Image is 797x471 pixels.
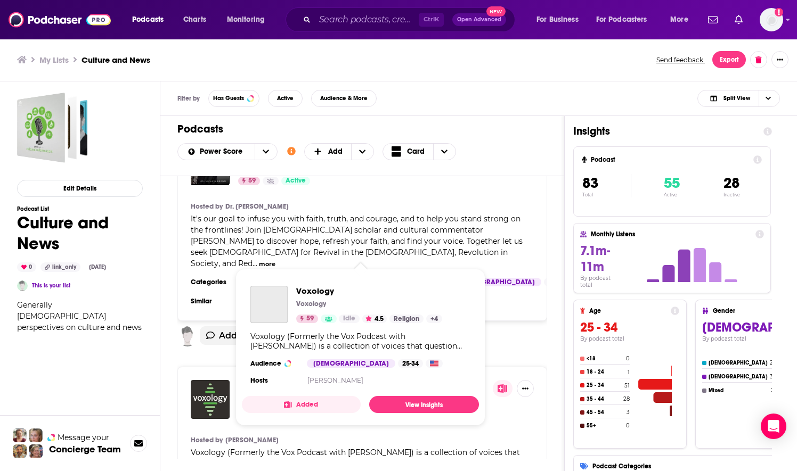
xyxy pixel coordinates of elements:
[125,11,177,28] button: open menu
[213,95,244,101] span: Has Guests
[771,51,788,68] button: Show More Button
[362,315,387,323] button: 4.5
[39,55,69,65] a: My Lists
[580,335,679,342] h4: By podcast total
[132,12,164,27] span: Podcasts
[191,278,239,286] h3: Categories
[250,332,470,351] div: Voxology (Formerly the Vox Podcast with [PERSON_NAME]) is a collection of voices that question an...
[664,192,680,197] p: Active
[238,177,260,185] a: 59
[663,11,702,28] button: open menu
[770,373,776,380] h4: 39
[407,148,425,155] span: Card
[704,11,722,29] a: Show notifications dropdown
[219,11,279,28] button: open menu
[177,143,278,160] h2: Choose List sort
[383,143,479,160] h2: Choose View
[208,90,259,107] button: Has Guests
[177,95,200,102] h3: Filter by
[452,13,506,26] button: Open AdvancedNew
[760,8,783,31] button: Show profile menu
[697,90,780,107] button: Choose View
[200,326,267,345] button: Add Note
[580,243,610,275] span: 7.1m-11m
[17,93,87,163] a: Culture and News
[626,355,630,362] h4: 0
[227,12,265,27] span: Monitoring
[517,380,534,397] button: Show More Button
[457,17,501,22] span: Open Advanced
[49,444,121,455] h3: Concierge Team
[587,356,624,362] h4: <18
[248,176,256,186] span: 59
[191,380,230,419] img: Voxology
[589,307,666,315] h4: Age
[771,387,776,394] h4: 21
[589,11,663,28] button: open menu
[178,148,255,155] button: open menu
[58,432,109,443] span: Message your
[723,174,739,192] span: 28
[225,436,279,444] a: [PERSON_NAME]
[626,422,630,429] h4: 0
[628,369,630,376] h4: 1
[670,12,688,27] span: More
[591,230,751,238] h4: Monthly Listens
[255,144,277,160] button: open menu
[591,156,749,163] h4: Podcast
[343,313,355,324] span: Idle
[536,12,579,27] span: For Business
[304,143,375,160] button: + Add
[419,13,444,27] span: Ctrl K
[369,396,479,413] a: View Insights
[573,125,755,138] h1: Insights
[587,423,624,429] h4: 55+
[17,300,142,332] span: Generally [DEMOGRAPHIC_DATA] perspectives on culture and news
[259,260,275,269] button: more
[29,444,43,458] img: Barbara Profile
[183,12,206,27] span: Charts
[383,143,456,160] button: Choose View
[219,330,261,341] span: Add Note
[29,428,43,442] img: Jules Profile
[287,146,296,156] a: Show additional information
[306,313,314,324] span: 59
[296,300,326,308] p: Voxology
[623,395,630,402] h4: 28
[709,360,768,366] h4: [DEMOGRAPHIC_DATA]
[723,95,750,101] span: Split View
[582,174,598,192] span: 83
[268,90,303,107] button: Active
[176,11,213,28] a: Charts
[191,214,523,268] span: It's our goal to infuse you with faith, truth, and courage, and to help you stand strong on the f...
[389,315,424,323] a: Religion
[250,286,288,323] a: Voxology
[296,286,442,296] a: Voxology
[13,444,27,458] img: Jon Profile
[544,278,562,286] div: 25-34
[9,10,111,30] a: Podchaser - Follow, Share and Rate Podcasts
[587,369,625,375] h4: 18 - 24
[592,462,788,470] h4: Podcast Categories
[191,436,223,444] h4: Hosted by
[17,180,143,197] button: Edit Details
[529,11,592,28] button: open menu
[339,315,360,323] a: Idle
[242,396,361,413] button: Added
[200,148,246,155] span: Power Score
[580,275,624,288] h4: By podcast total
[311,90,377,107] button: Audience & More
[13,428,27,442] img: Sydney Profile
[709,374,768,380] h4: [DEMOGRAPHIC_DATA]
[486,6,506,16] span: New
[191,297,239,305] h3: Similar
[277,95,294,101] span: Active
[712,51,746,68] button: Export
[653,55,708,64] button: Send feedback.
